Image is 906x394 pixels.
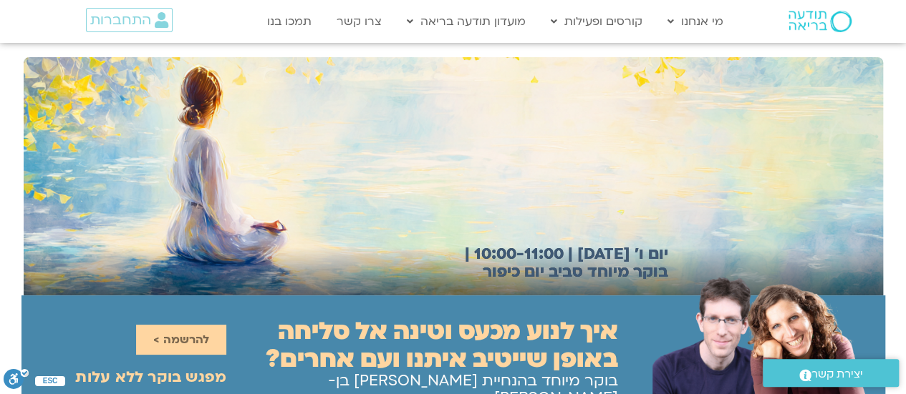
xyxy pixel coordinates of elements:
[811,365,863,384] span: יצירת קשר
[75,369,226,386] h2: מפגש בוקר ללא עלות
[789,11,852,32] img: תודעה בריאה
[660,8,731,35] a: מי אנחנו
[400,8,533,35] a: מועדון תודעה בריאה
[153,333,209,346] span: להרשמה >
[226,317,618,373] h2: איך לנוע מכעס וטינה אל סליחה באופן שייטיב איתנו ועם אחרים?
[86,8,173,32] a: התחברות
[136,325,226,355] a: להרשמה >
[544,8,650,35] a: קורסים ופעילות
[443,245,668,281] h2: יום ו׳ [DATE] | 10:00-11:00 | בוקר מיוחד סביב יום כיפור
[763,359,899,387] a: יצירת קשר
[329,8,389,35] a: צרו קשר
[260,8,319,35] a: תמכו בנו
[90,12,151,28] span: התחברות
